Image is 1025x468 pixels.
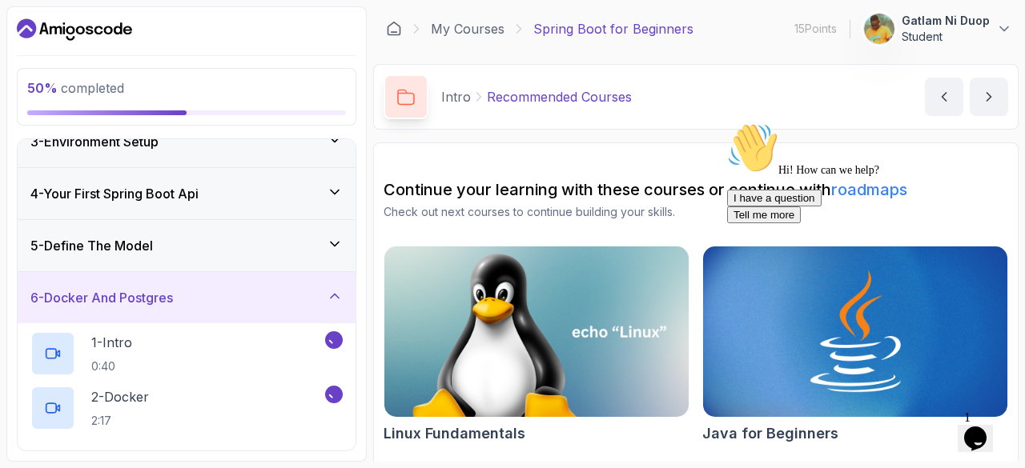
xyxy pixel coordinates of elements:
[18,220,356,271] button: 5-Define The Model
[30,331,343,376] button: 1-Intro0:40
[30,132,159,151] h3: 3 - Environment Setup
[958,404,1009,452] iframe: chat widget
[91,358,132,374] p: 0:40
[925,78,963,116] button: previous content
[384,422,525,445] h2: Linux Fundamentals
[431,19,504,38] a: My Courses
[386,21,402,37] a: Dashboard
[6,90,80,107] button: Tell me more
[6,6,295,107] div: 👋Hi! How can we help?I have a questionTell me more
[6,6,58,58] img: :wave:
[30,236,153,255] h3: 5 - Define The Model
[18,116,356,167] button: 3-Environment Setup
[6,48,159,60] span: Hi! How can we help?
[384,246,689,445] a: Linux Fundamentals cardLinux Fundamentals
[863,13,1012,45] button: user profile imageGatlam Ni DuopStudent
[702,422,838,445] h2: Java for Beginners
[30,184,199,203] h3: 4 - Your First Spring Boot Api
[30,288,173,307] h3: 6 - Docker And Postgres
[441,87,471,106] p: Intro
[91,413,149,429] p: 2:17
[702,246,1008,445] a: Java for Beginners cardJava for Beginners
[17,17,132,42] a: Dashboard
[384,178,1008,201] h2: Continue your learning with these courses or continue with
[794,21,837,37] p: 15 Points
[18,168,356,219] button: 4-Your First Spring Boot Api
[902,29,990,45] p: Student
[970,78,1008,116] button: next content
[703,246,1007,417] img: Java for Beginners card
[18,272,356,323] button: 6-Docker And Postgres
[30,386,343,430] button: 2-Docker2:17
[533,19,693,38] p: Spring Boot for Beginners
[902,13,990,29] p: Gatlam Ni Duop
[721,116,1009,396] iframe: chat widget
[864,14,894,44] img: user profile image
[91,333,132,352] p: 1 - Intro
[384,246,689,417] img: Linux Fundamentals card
[27,80,58,96] span: 50 %
[91,387,149,406] p: 2 - Docker
[27,80,124,96] span: completed
[6,74,101,90] button: I have a question
[384,204,1008,220] p: Check out next courses to continue building your skills.
[487,87,632,106] p: Recommended Courses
